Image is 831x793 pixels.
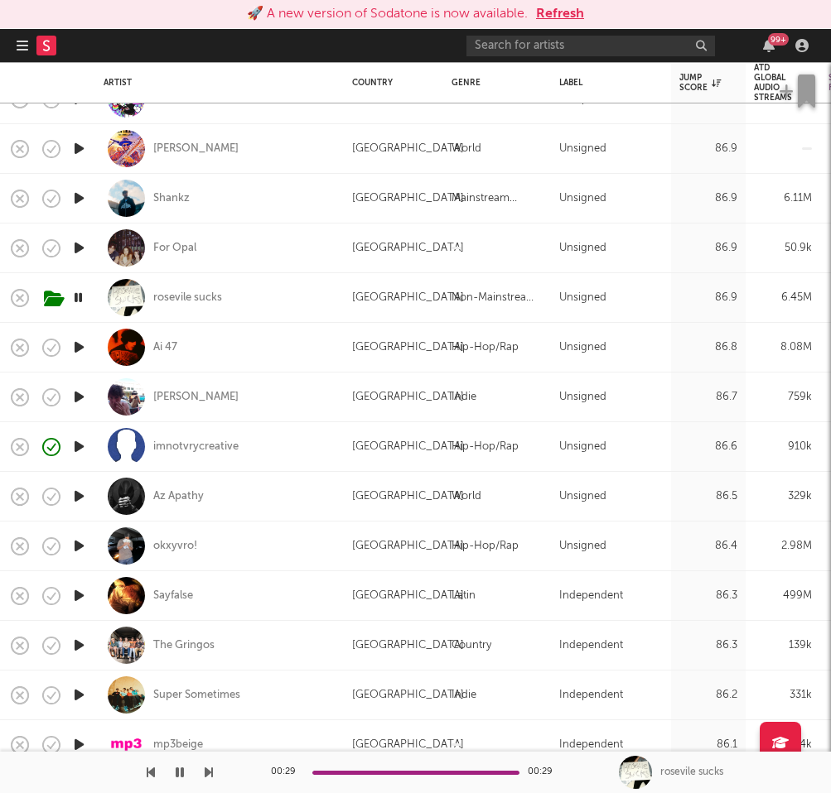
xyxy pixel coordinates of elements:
[352,536,464,556] div: [GEOGRAPHIC_DATA]
[536,4,584,24] button: Refresh
[679,189,737,209] div: 86.9
[679,73,721,93] div: Jump Score
[352,78,427,88] div: Country
[153,340,177,355] a: Ai 47
[754,437,812,457] div: 910k
[452,78,534,88] div: Genre
[559,338,606,358] div: Unsigned
[559,387,606,407] div: Unsigned
[754,735,812,755] div: 394k
[679,586,737,606] div: 86.3
[466,36,715,56] input: Search for artists
[559,189,606,209] div: Unsigned
[679,387,737,407] div: 86.7
[352,238,464,258] div: [GEOGRAPHIC_DATA]
[352,685,464,705] div: [GEOGRAPHIC_DATA]
[754,63,792,103] div: ATD Global Audio Streams
[763,39,775,52] button: 99+
[352,636,464,656] div: [GEOGRAPHIC_DATA]
[559,586,623,606] div: Independent
[452,437,519,457] div: Hip-Hop/Rap
[452,139,481,159] div: World
[352,189,464,209] div: [GEOGRAPHIC_DATA]
[754,338,812,358] div: 8.08M
[754,238,812,258] div: 50.9k
[452,338,519,358] div: Hip-Hop/Rap
[153,241,196,256] a: For Opal
[679,139,737,159] div: 86.9
[352,487,464,507] div: [GEOGRAPHIC_DATA]
[352,735,464,755] div: [GEOGRAPHIC_DATA]
[452,288,543,308] div: Non-Mainstream Electronic
[679,636,737,656] div: 86.3
[679,238,737,258] div: 86.9
[153,291,222,305] a: rosevile sucks
[452,536,519,556] div: Hip-Hop/Rap
[153,440,239,454] a: imnotvrycreative
[104,78,327,88] div: Artist
[660,765,723,780] div: rosevile sucks
[559,636,623,656] div: Independent
[559,487,606,507] div: Unsigned
[679,437,737,457] div: 86.6
[754,189,812,209] div: 6.11M
[754,636,812,656] div: 139k
[153,191,190,206] a: Shankz
[352,586,464,606] div: [GEOGRAPHIC_DATA]
[768,33,789,46] div: 99 +
[153,688,240,703] a: Super Sometimes
[754,536,812,556] div: 2.98M
[452,387,476,407] div: Indie
[754,586,812,606] div: 499M
[153,142,239,156] a: [PERSON_NAME]
[153,390,239,405] a: [PERSON_NAME]
[559,238,606,258] div: Unsigned
[559,536,606,556] div: Unsigned
[559,437,606,457] div: Unsigned
[679,735,737,755] div: 86.1
[452,487,481,507] div: World
[754,487,812,507] div: 329k
[352,437,464,457] div: [GEOGRAPHIC_DATA]
[153,489,204,504] a: Az Apathy
[559,685,623,705] div: Independent
[452,586,476,606] div: Latin
[559,78,655,88] div: Label
[754,288,812,308] div: 6.45M
[559,139,606,159] div: Unsigned
[352,288,464,308] div: [GEOGRAPHIC_DATA]
[679,685,737,705] div: 86.2
[679,288,737,308] div: 86.9
[754,387,812,407] div: 759k
[271,762,304,782] div: 00:29
[559,735,623,755] div: Independent
[559,288,606,308] div: Unsigned
[679,536,737,556] div: 86.4
[528,762,561,782] div: 00:29
[452,636,491,656] div: Country
[153,638,215,653] a: The Gringos
[153,539,197,554] a: okxyvro!
[247,4,528,24] div: 🚀 A new version of Sodatone is now available.
[352,139,464,159] div: [GEOGRAPHIC_DATA]
[153,589,193,603] a: Sayfalse
[679,338,737,358] div: 86.8
[153,738,203,752] a: mp3beige
[352,387,464,407] div: [GEOGRAPHIC_DATA]
[452,189,543,209] div: Mainstream Electronic
[352,338,464,358] div: [GEOGRAPHIC_DATA]
[452,685,476,705] div: Indie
